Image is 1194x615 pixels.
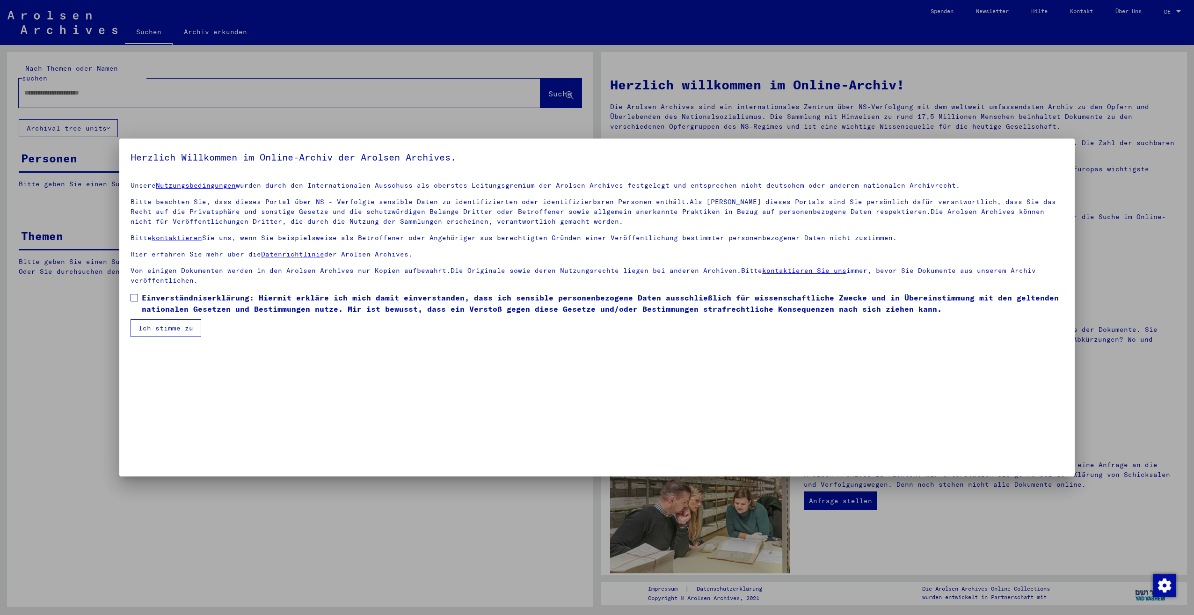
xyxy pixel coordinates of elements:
p: Von einigen Dokumenten werden in den Arolsen Archives nur Kopien aufbewahrt.Die Originale sowie d... [131,266,1063,286]
a: Nutzungsbedingungen [156,181,236,190]
h5: Herzlich Willkommen im Online-Archiv der Arolsen Archives. [131,150,1063,165]
p: Bitte Sie uns, wenn Sie beispielsweise als Betroffener oder Angehöriger aus berechtigten Gründen ... [131,233,1063,243]
a: kontaktieren [152,234,202,242]
a: kontaktieren Sie uns [762,266,846,275]
button: Ich stimme zu [131,319,201,337]
p: Unsere wurden durch den Internationalen Ausschuss als oberstes Leitungsgremium der Arolsen Archiv... [131,181,1063,190]
a: Datenrichtlinie [261,250,324,258]
p: Hier erfahren Sie mehr über die der Arolsen Archives. [131,249,1063,259]
span: Einverständniserklärung: Hiermit erkläre ich mich damit einverstanden, dass ich sensible personen... [142,292,1063,315]
img: Zustimmung ändern [1153,574,1176,597]
p: Bitte beachten Sie, dass dieses Portal über NS - Verfolgte sensible Daten zu identifizierten oder... [131,197,1063,227]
